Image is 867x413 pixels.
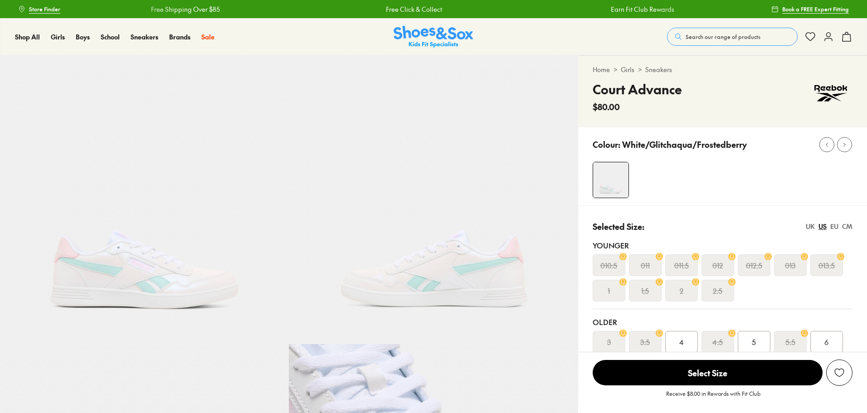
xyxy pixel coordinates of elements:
[809,80,852,107] img: Vendor logo
[667,28,798,46] button: Search our range of products
[593,316,852,327] div: Older
[593,138,620,151] p: Colour:
[640,336,650,347] s: 3.5
[593,360,823,385] span: Select Size
[785,260,795,271] s: 013
[593,360,823,386] button: Select Size
[593,65,610,74] a: Home
[842,222,852,231] div: CM
[674,260,689,271] s: 011.5
[76,32,90,41] span: Boys
[593,162,628,198] img: 4-558048_1
[679,336,684,347] span: 4
[29,5,60,13] span: Store Finder
[641,285,649,296] s: 1.5
[15,32,40,41] span: Shop All
[101,32,120,41] span: School
[645,65,672,74] a: Sneakers
[621,65,634,74] a: Girls
[666,389,760,406] p: Receive $8.00 in Rewards with Fit Club
[641,260,650,271] s: 011
[610,5,673,14] a: Earn Fit Club Rewards
[593,65,852,74] div: > >
[806,222,815,231] div: UK
[752,336,756,347] span: 5
[824,336,828,347] span: 6
[622,138,747,151] p: White/Glitchaqua/Frostedberry
[713,285,722,296] s: 2.5
[712,260,723,271] s: 012
[593,240,852,251] div: Younger
[394,26,473,48] a: Shoes & Sox
[782,5,849,13] span: Book a FREE Expert Fitting
[818,222,827,231] div: US
[686,33,760,41] span: Search our range of products
[51,32,65,41] span: Girls
[826,360,852,386] button: Add to Wishlist
[712,336,723,347] s: 4.5
[18,1,60,17] a: Store Finder
[51,32,65,42] a: Girls
[785,336,795,347] s: 5.5
[201,32,214,42] a: Sale
[593,80,682,99] h4: Court Advance
[131,32,158,41] span: Sneakers
[289,55,578,344] img: 5-558049_1
[680,285,683,296] s: 2
[593,101,620,113] span: $80.00
[771,1,849,17] a: Book a FREE Expert Fitting
[607,336,611,347] s: 3
[150,5,219,14] a: Free Shipping Over $85
[385,5,441,14] a: Free Click & Collect
[101,32,120,42] a: School
[746,260,762,271] s: 012.5
[169,32,190,41] span: Brands
[394,26,473,48] img: SNS_Logo_Responsive.svg
[830,222,838,231] div: EU
[600,260,617,271] s: 010.5
[201,32,214,41] span: Sale
[608,285,610,296] s: 1
[818,260,835,271] s: 013.5
[593,220,644,233] p: Selected Size:
[15,32,40,42] a: Shop All
[76,32,90,42] a: Boys
[131,32,158,42] a: Sneakers
[169,32,190,42] a: Brands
